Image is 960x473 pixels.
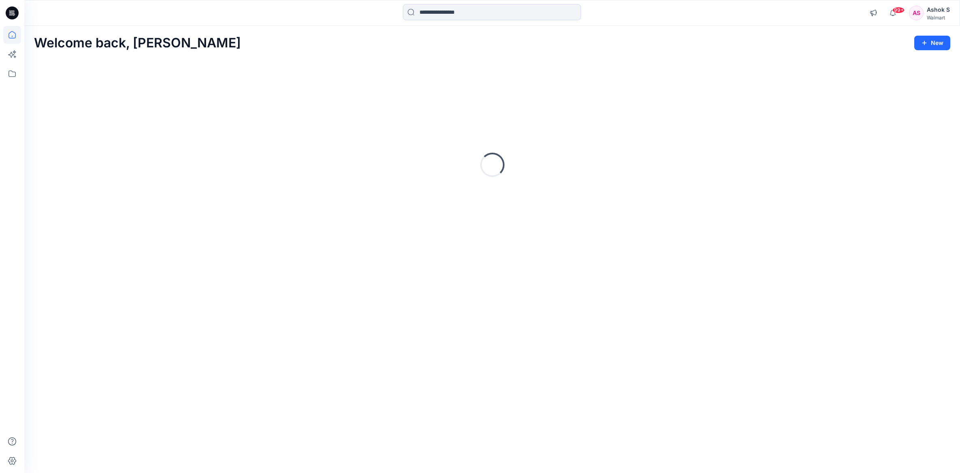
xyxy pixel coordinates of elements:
[927,15,950,21] div: Walmart
[892,7,905,13] span: 99+
[914,36,950,50] button: New
[927,5,950,15] div: Ashok S
[34,36,241,51] h2: Welcome back, [PERSON_NAME]
[909,6,924,20] div: AS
